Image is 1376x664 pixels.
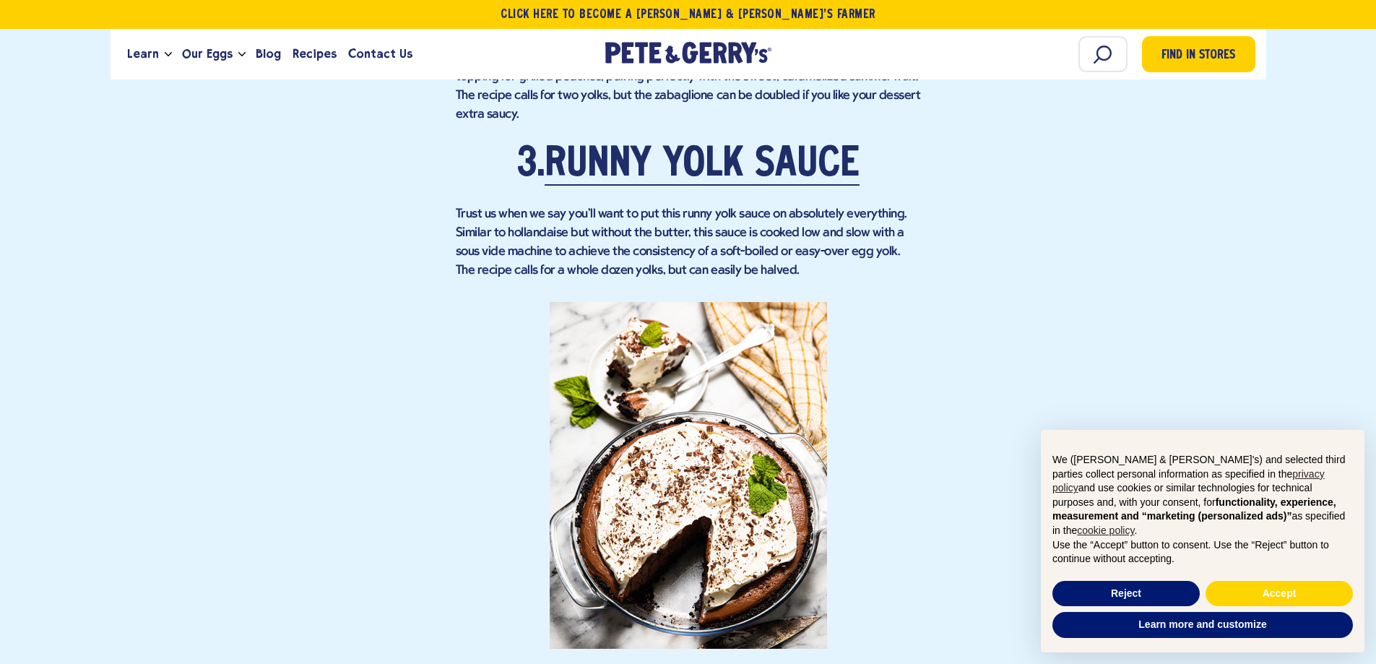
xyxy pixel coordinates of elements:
[342,35,418,74] a: Contact Us
[1077,525,1134,536] a: cookie policy
[121,35,165,74] a: Learn
[165,52,172,57] button: Open the dropdown menu for Learn
[1161,46,1235,66] span: Find in Stores
[176,35,238,74] a: Our Eggs
[456,205,921,280] p: Trust us when we say you'll want to put this runny yolk sauce on absolutely everything. Similar t...
[182,45,233,63] span: Our Eggs
[456,143,921,186] h2: 3.
[1052,453,1353,538] p: We ([PERSON_NAME] & [PERSON_NAME]'s) and selected third parties collect personal information as s...
[1206,581,1353,607] button: Accept
[456,49,921,124] p: Zabaglione is a sweet Italian custard, usually served with fresh fruit. It's a delightful topping...
[1052,581,1200,607] button: Reject
[293,45,337,63] span: Recipes
[250,35,287,74] a: Blog
[1142,36,1255,72] a: Find in Stores
[1052,538,1353,566] p: Use the “Accept” button to consent. Use the “Reject” button to continue without accepting.
[127,45,159,63] span: Learn
[238,52,246,57] button: Open the dropdown menu for Our Eggs
[545,145,860,186] a: Runny Yolk Sauce
[256,45,281,63] span: Blog
[348,45,412,63] span: Contact Us
[1052,612,1353,638] button: Learn more and customize
[287,35,342,74] a: Recipes
[1078,36,1128,72] input: Search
